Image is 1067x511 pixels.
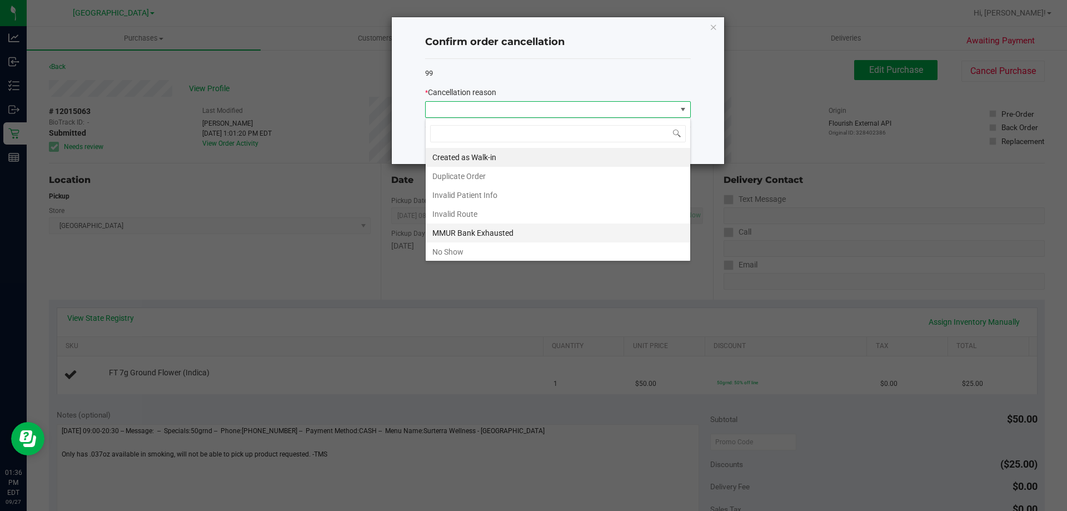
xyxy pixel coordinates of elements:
li: MMUR Bank Exhausted [426,224,690,242]
li: Invalid Route [426,205,690,224]
li: No Show [426,242,690,261]
li: Created as Walk-in [426,148,690,167]
span: Cancellation reason [428,88,496,97]
button: Close [710,20,717,33]
iframe: Resource center [11,422,44,455]
span: 99 [425,69,433,77]
h4: Confirm order cancellation [425,35,691,49]
li: Invalid Patient Info [426,186,690,205]
li: Duplicate Order [426,167,690,186]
